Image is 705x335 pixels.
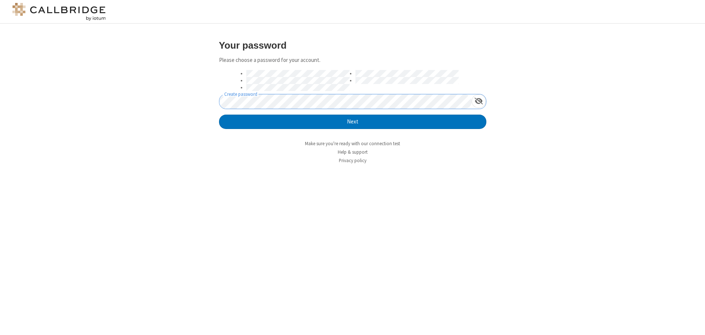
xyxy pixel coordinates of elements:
img: logo@2x.png [11,3,107,21]
a: Help & support [338,149,368,155]
a: Make sure you're ready with our connection test [305,140,400,147]
a: Privacy policy [339,157,367,164]
button: Next [219,115,486,129]
p: Please choose a password for your account. [219,56,486,64]
input: Create password [219,94,472,109]
div: Show password [472,94,486,108]
h3: Your password [219,40,486,50]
